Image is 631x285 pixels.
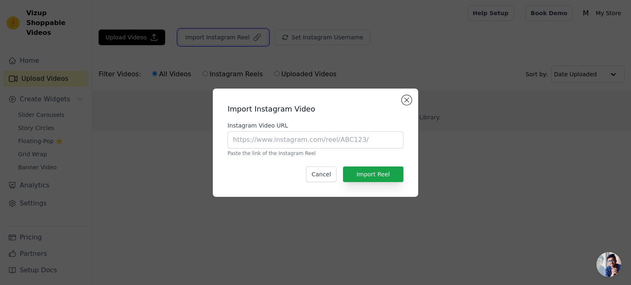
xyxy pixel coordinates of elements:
[343,166,403,182] button: Import Reel
[596,252,621,277] a: Open chat
[402,95,412,105] button: Close modal
[228,150,403,157] p: Paste the link of the Instagram Reel
[228,131,403,148] input: https://www.instagram.com/reel/ABC123/
[306,166,336,182] button: Cancel
[228,121,403,130] label: Instagram Video URL
[228,103,403,115] h2: Import Instagram Video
